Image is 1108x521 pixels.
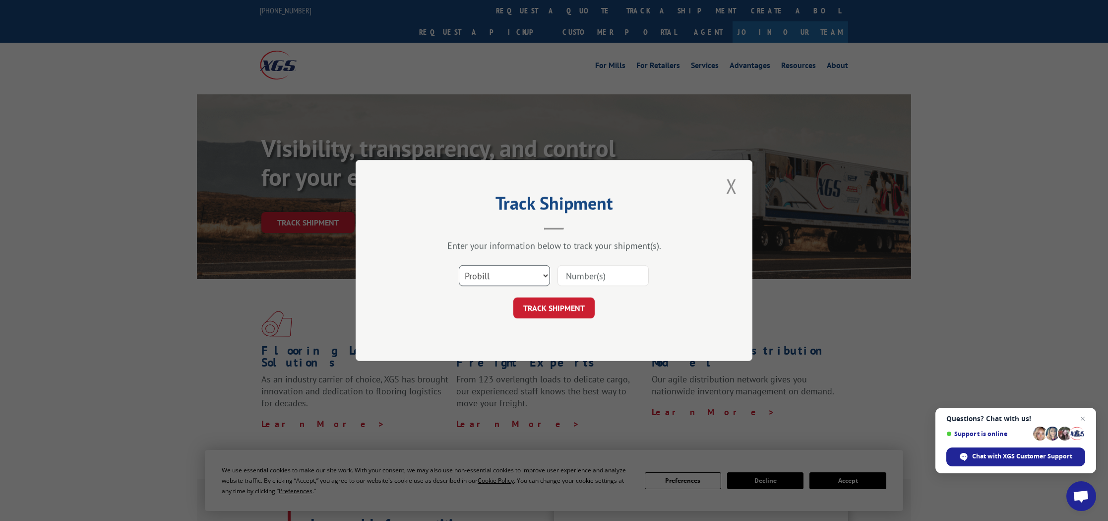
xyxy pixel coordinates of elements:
h2: Track Shipment [405,196,703,215]
span: Chat with XGS Customer Support [946,447,1085,466]
div: Enter your information below to track your shipment(s). [405,240,703,251]
input: Number(s) [557,265,649,286]
span: Support is online [946,430,1030,438]
span: Chat with XGS Customer Support [972,452,1072,461]
button: TRACK SHIPMENT [513,298,595,318]
span: Questions? Chat with us! [946,415,1085,423]
button: Close modal [723,172,740,200]
a: Open chat [1066,481,1096,511]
